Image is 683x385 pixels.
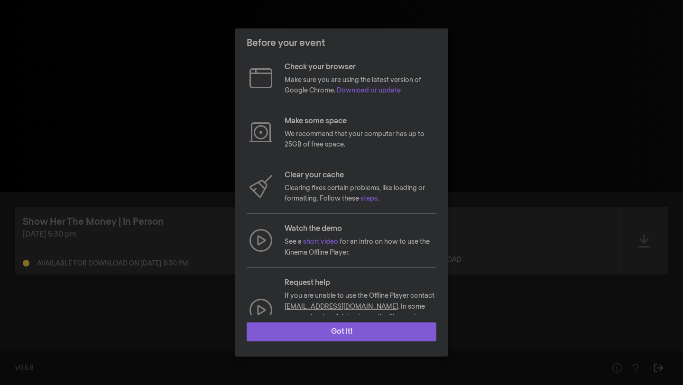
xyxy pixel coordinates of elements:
p: See a for an intro on how to use the Kinema Offline Player. [285,237,436,258]
a: Download or update [337,87,401,94]
a: [EMAIL_ADDRESS][DOMAIN_NAME] [285,303,398,310]
p: Clearing fixes certain problems, like loading or formatting. Follow these . [285,183,436,204]
p: Clear your cache [285,170,436,181]
button: Got it! [247,322,436,341]
p: If you are unable to use the Offline Player contact . In some cases, a backup link to stream the ... [285,291,436,344]
a: steps [360,195,378,202]
p: We recommend that your computer has up to 25GB of free space. [285,129,436,150]
p: Request help [285,277,436,289]
p: Check your browser [285,62,436,73]
a: short video [303,238,338,245]
p: Watch the demo [285,223,436,235]
p: Make sure you are using the latest version of Google Chrome. [285,75,436,96]
header: Before your event [235,28,448,58]
p: Make some space [285,116,436,127]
